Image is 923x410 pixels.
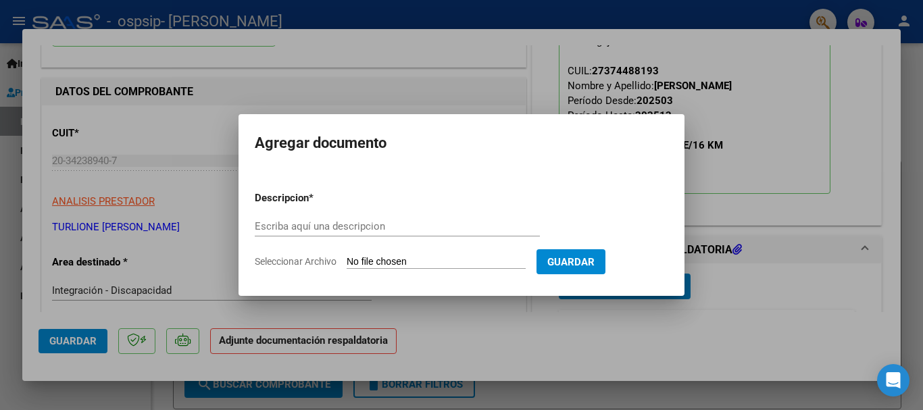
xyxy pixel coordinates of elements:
div: Open Intercom Messenger [877,364,909,396]
h2: Agregar documento [255,130,668,156]
p: Descripcion [255,190,379,206]
span: Seleccionar Archivo [255,256,336,267]
span: Guardar [547,256,595,268]
button: Guardar [537,249,605,274]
